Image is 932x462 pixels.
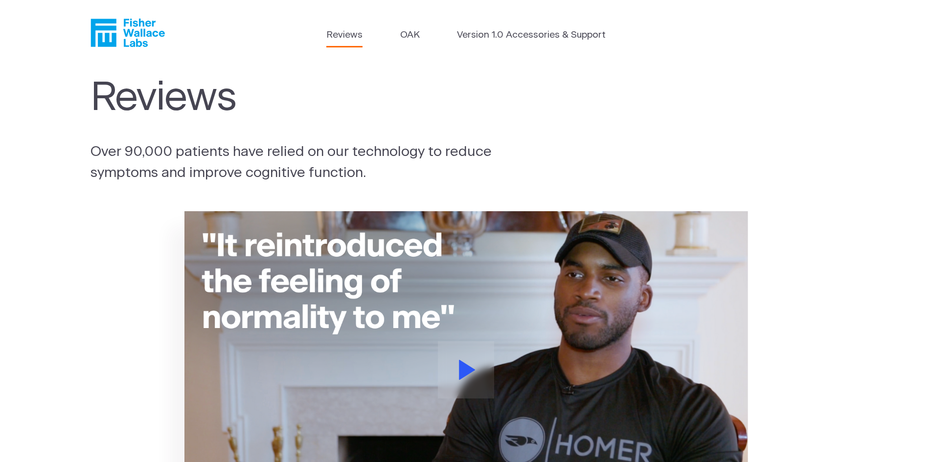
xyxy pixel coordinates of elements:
a: Reviews [326,28,363,43]
h1: Reviews [91,75,513,122]
a: Version 1.0 Accessories & Support [457,28,606,43]
p: Over 90,000 patients have relied on our technology to reduce symptoms and improve cognitive funct... [91,141,518,183]
a: OAK [400,28,420,43]
svg: Play [459,360,476,380]
a: Fisher Wallace [91,19,165,47]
